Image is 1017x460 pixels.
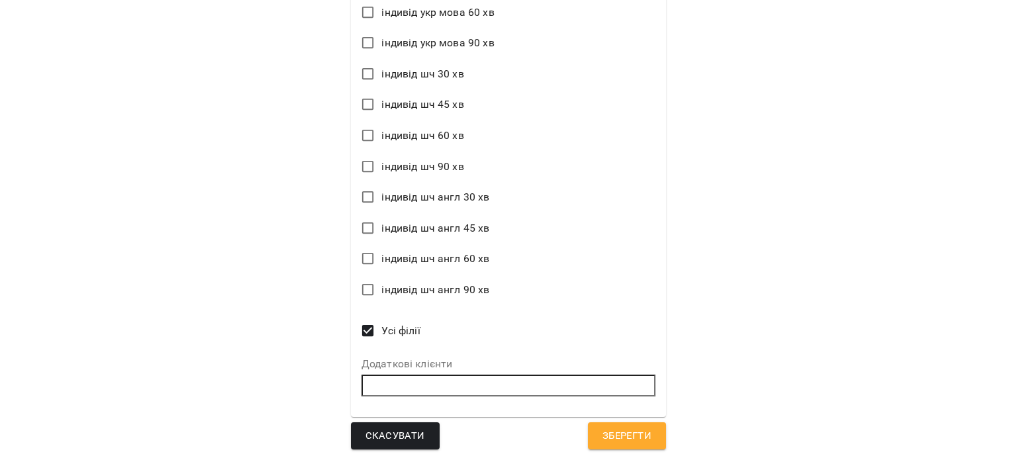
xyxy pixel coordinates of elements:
[381,128,463,144] span: індивід шч 60 хв
[351,422,440,450] button: Скасувати
[381,159,463,175] span: індивід шч 90 хв
[381,66,463,82] span: індивід шч 30 хв
[381,97,463,113] span: індивід шч 45 хв
[381,5,494,21] span: індивід укр мова 60 хв
[365,428,425,445] span: Скасувати
[362,359,655,369] label: Додаткові клієнти
[381,251,489,267] span: індивід шч англ 60 хв
[381,282,489,298] span: індивід шч англ 90 хв
[603,428,652,445] span: Зберегти
[381,189,489,205] span: індивід шч англ 30 хв
[381,323,420,339] span: Усі філії
[381,35,494,51] span: індивід укр мова 90 хв
[381,220,489,236] span: індивід шч англ 45 хв
[588,422,666,450] button: Зберегти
